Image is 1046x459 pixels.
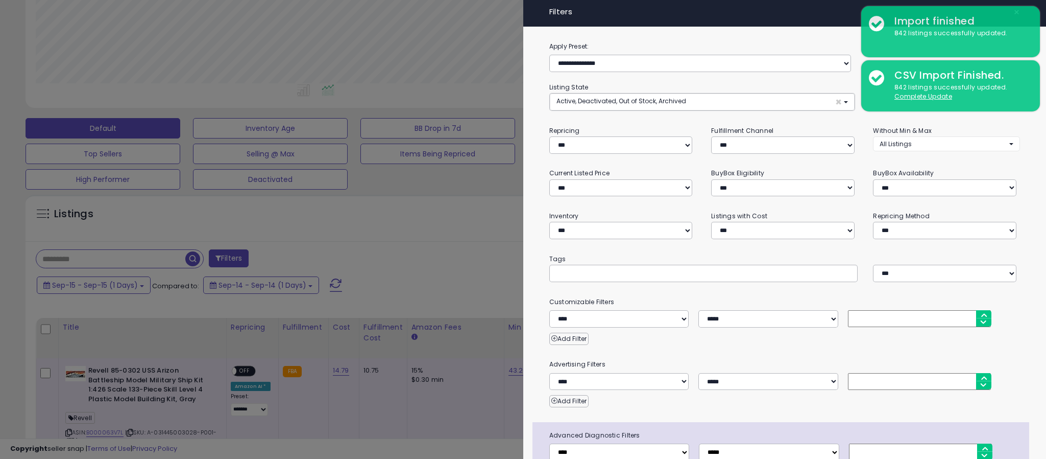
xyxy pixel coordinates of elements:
[549,8,1020,16] h4: Filters
[556,97,686,105] span: Active, Deactivated, Out of Stock, Archived
[880,140,912,148] span: All Listings
[873,169,934,177] small: BuyBox Availability
[542,254,1028,265] small: Tags
[542,359,1028,370] small: Advertising Filters
[887,68,1032,83] div: CSV Import Finished.
[550,94,855,110] button: Active, Deactivated, Out of Stock, Archived ×
[835,97,842,107] span: ×
[887,83,1032,102] div: 842 listings successfully updated.
[711,212,767,220] small: Listings with Cost
[894,92,952,101] u: Complete Update
[1009,5,1024,19] button: ×
[542,41,1028,52] label: Apply Preset:
[549,126,580,135] small: Repricing
[887,29,1032,38] div: 842 listings successfully updated.
[542,430,1029,441] span: Advanced Diagnostic Filters
[873,126,932,135] small: Without Min & Max
[711,169,764,177] small: BuyBox Eligibility
[1013,5,1020,19] span: ×
[887,14,1032,29] div: Import finished
[542,296,1028,308] small: Customizable Filters
[549,333,589,345] button: Add Filter
[549,212,579,220] small: Inventory
[549,83,589,91] small: Listing State
[873,136,1019,151] button: All Listings
[711,126,773,135] small: Fulfillment Channel
[549,395,589,407] button: Add Filter
[873,212,930,220] small: Repricing Method
[549,169,610,177] small: Current Listed Price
